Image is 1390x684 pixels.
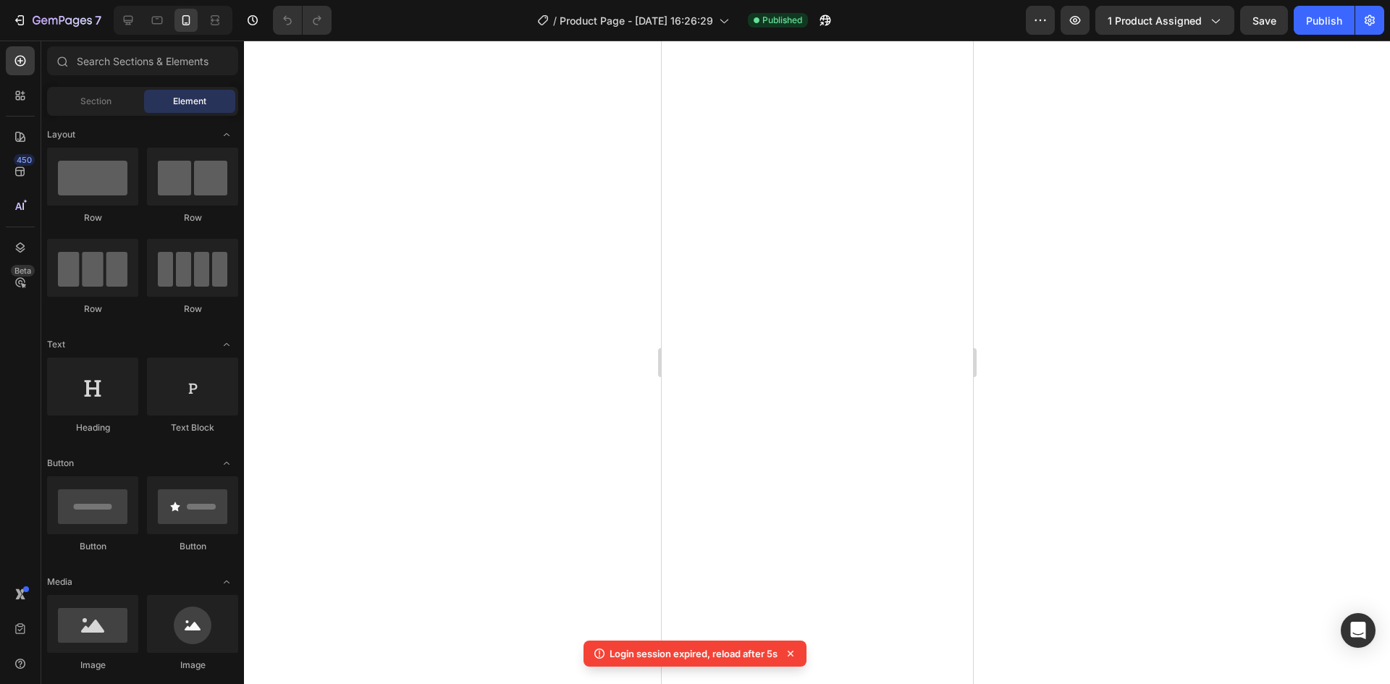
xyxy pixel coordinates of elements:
[80,95,111,108] span: Section
[147,540,238,553] div: Button
[47,540,138,553] div: Button
[273,6,332,35] div: Undo/Redo
[215,333,238,356] span: Toggle open
[47,421,138,434] div: Heading
[1095,6,1234,35] button: 1 product assigned
[662,41,973,684] iframe: Design area
[47,338,65,351] span: Text
[215,570,238,594] span: Toggle open
[1341,613,1376,648] div: Open Intercom Messenger
[47,659,138,672] div: Image
[11,265,35,276] div: Beta
[1294,6,1355,35] button: Publish
[147,303,238,316] div: Row
[47,303,138,316] div: Row
[147,421,238,434] div: Text Block
[47,211,138,224] div: Row
[147,211,238,224] div: Row
[95,12,101,29] p: 7
[47,46,238,75] input: Search Sections & Elements
[560,13,713,28] span: Product Page - [DATE] 16:26:29
[553,13,557,28] span: /
[762,14,802,27] span: Published
[6,6,108,35] button: 7
[1240,6,1288,35] button: Save
[47,128,75,141] span: Layout
[215,123,238,146] span: Toggle open
[147,659,238,672] div: Image
[14,154,35,166] div: 450
[1306,13,1342,28] div: Publish
[47,457,74,470] span: Button
[1252,14,1276,27] span: Save
[173,95,206,108] span: Element
[215,452,238,475] span: Toggle open
[610,646,778,661] p: Login session expired, reload after 5s
[1108,13,1202,28] span: 1 product assigned
[47,575,72,588] span: Media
